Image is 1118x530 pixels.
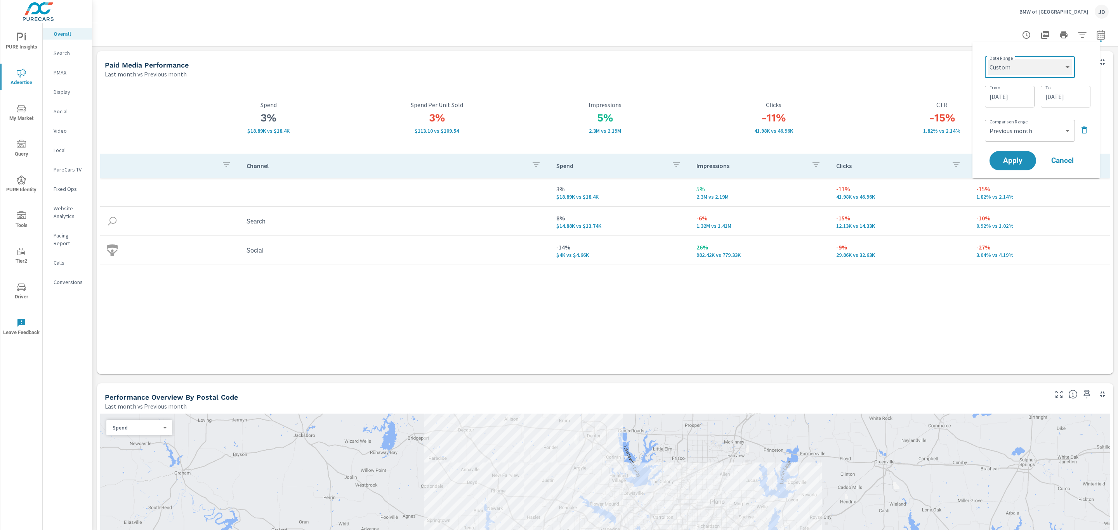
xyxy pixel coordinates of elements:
[3,104,40,123] span: My Market
[43,28,92,40] div: Overall
[3,140,40,159] span: Query
[1095,5,1109,19] div: JD
[3,247,40,266] span: Tier2
[3,68,40,87] span: Advertise
[858,101,1026,108] p: CTR
[976,194,1104,200] p: 1.82% vs 2.14%
[43,125,92,137] div: Video
[353,101,521,108] p: Spend Per Unit Sold
[976,242,1104,252] p: -27%
[106,244,118,256] img: icon-social.svg
[54,127,86,135] p: Video
[836,242,964,252] p: -9%
[43,67,92,78] div: PMAX
[54,232,86,247] p: Pacing Report
[3,318,40,337] span: Leave Feedback
[976,213,1104,223] p: -10%
[3,211,40,230] span: Tools
[1096,388,1109,400] button: Minimize Widget
[54,69,86,76] p: PMAX
[696,184,824,194] p: 5%
[556,184,684,194] p: 3%
[556,242,684,252] p: -14%
[1039,151,1086,170] button: Cancel
[43,144,92,156] div: Local
[696,252,824,258] p: 982,420 vs 779,330
[43,203,92,222] div: Website Analytics
[54,185,86,193] p: Fixed Ops
[696,162,806,170] p: Impressions
[1068,390,1078,399] span: Understand performance data by postal code. Individual postal codes can be selected and expanded ...
[184,101,353,108] p: Spend
[106,215,118,227] img: icon-search.svg
[247,162,526,170] p: Channel
[858,111,1026,125] h3: -15%
[3,33,40,52] span: PURE Insights
[184,111,353,125] h3: 3%
[1081,388,1093,400] span: Save this to your personalized report
[976,184,1104,194] p: -15%
[556,162,665,170] p: Spend
[696,242,824,252] p: 26%
[54,30,86,38] p: Overall
[1047,157,1078,164] span: Cancel
[43,230,92,249] div: Pacing Report
[836,213,964,223] p: -15%
[43,164,92,175] div: PureCars TV
[54,107,86,115] p: Social
[689,111,858,125] h3: -11%
[836,252,964,258] p: 29,856 vs 32,633
[836,194,964,200] p: 41,984 vs 46,958
[105,402,187,411] p: Last month vs Previous month
[1019,8,1088,15] p: BMW of [GEOGRAPHIC_DATA]
[105,393,238,401] h5: Performance Overview By Postal Code
[976,223,1104,229] p: 0.92% vs 1.02%
[858,128,1026,134] p: 1.82% vs 2.14%
[105,61,189,69] h5: Paid Media Performance
[43,276,92,288] div: Conversions
[106,424,166,431] div: Spend
[0,23,42,345] div: nav menu
[54,146,86,154] p: Local
[3,175,40,194] span: PURE Identity
[556,194,684,200] p: $18,887 vs $18,402
[1093,27,1109,43] button: Select Date Range
[353,111,521,125] h3: 3%
[240,211,550,231] td: Search
[556,213,684,223] p: 8%
[689,128,858,134] p: 41,984 vs 46,958
[43,106,92,117] div: Social
[105,69,187,79] p: Last month vs Previous month
[54,88,86,96] p: Display
[521,128,689,134] p: 2,304,995 vs 2,189,599
[43,257,92,268] div: Calls
[1096,56,1109,68] button: Minimize Widget
[696,223,824,229] p: 1,322,575 vs 1,410,269
[556,252,684,258] p: $4,004 vs $4,660
[836,223,964,229] p: 12,128 vs 14,325
[556,223,684,229] p: $14,883 vs $13,742
[54,259,86,267] p: Calls
[353,128,521,134] p: $113.10 vs $109.54
[240,241,550,260] td: Social
[836,162,945,170] p: Clicks
[113,424,160,431] p: Spend
[997,157,1028,164] span: Apply
[54,204,86,220] p: Website Analytics
[1037,27,1053,43] button: "Export Report to PDF"
[3,282,40,301] span: Driver
[696,213,824,223] p: -6%
[521,101,689,108] p: Impressions
[521,111,689,125] h3: 5%
[54,49,86,57] p: Search
[836,184,964,194] p: -11%
[43,183,92,195] div: Fixed Ops
[54,278,86,286] p: Conversions
[689,101,858,108] p: Clicks
[1053,388,1065,400] button: Make Fullscreen
[990,151,1036,170] button: Apply
[976,252,1104,258] p: 3.04% vs 4.19%
[696,194,824,200] p: 2,304,995 vs 2,189,599
[43,86,92,98] div: Display
[184,128,353,134] p: $18.89K vs $18.4K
